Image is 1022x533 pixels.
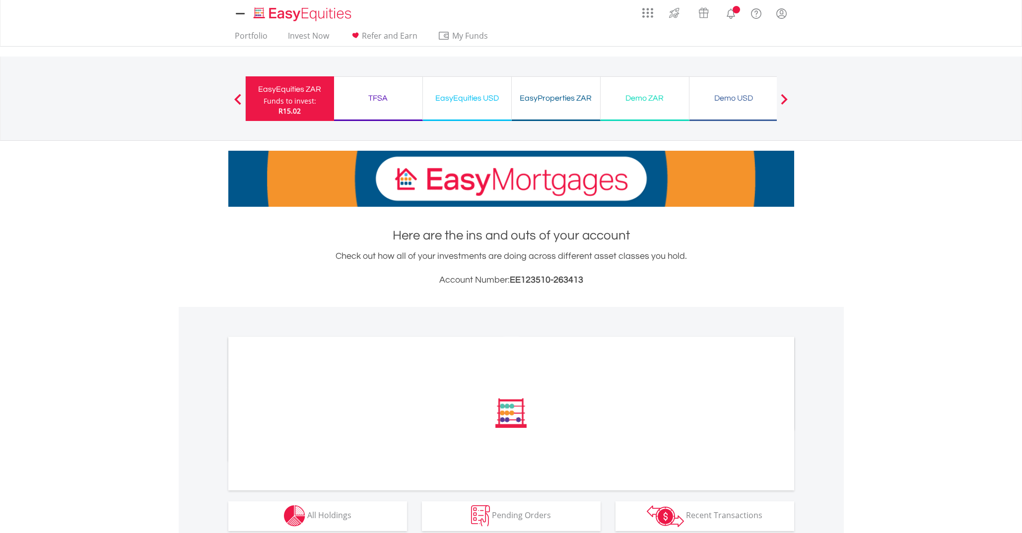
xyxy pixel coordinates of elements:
a: Portfolio [231,31,272,46]
a: Notifications [718,2,744,22]
img: transactions-zar-wht.png [647,505,684,527]
a: Refer and Earn [345,31,421,46]
button: Next [774,99,794,109]
span: My Funds [438,29,503,42]
img: EasyEquities_Logo.png [252,6,355,22]
img: EasyMortage Promotion Banner [228,151,794,207]
div: EasyProperties ZAR [518,91,594,105]
div: Funds to invest: [264,96,316,106]
a: AppsGrid [636,2,660,18]
div: Check out how all of your investments are doing across different asset classes you hold. [228,249,794,287]
a: Home page [250,2,355,22]
a: Invest Now [284,31,333,46]
a: My Profile [769,2,794,24]
div: EasyEquities ZAR [252,82,328,96]
span: EE123510-263413 [510,275,583,285]
img: grid-menu-icon.svg [642,7,653,18]
button: Pending Orders [422,501,601,531]
div: EasyEquities USD [429,91,505,105]
span: Recent Transactions [686,510,762,521]
span: Pending Orders [492,510,551,521]
span: All Holdings [307,510,351,521]
button: Recent Transactions [615,501,794,531]
a: FAQ's and Support [744,2,769,22]
h1: Here are the ins and outs of your account [228,227,794,244]
div: Demo ZAR [607,91,683,105]
a: Vouchers [689,2,718,21]
div: TFSA [340,91,416,105]
span: Refer and Earn [362,30,417,41]
img: thrive-v2.svg [666,5,682,21]
img: holdings-wht.png [284,505,305,527]
h3: Account Number: [228,273,794,287]
div: Demo USD [695,91,772,105]
button: Previous [228,99,248,109]
button: All Holdings [228,501,407,531]
img: vouchers-v2.svg [695,5,712,21]
img: pending_instructions-wht.png [471,505,490,527]
span: R15.02 [278,106,301,116]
